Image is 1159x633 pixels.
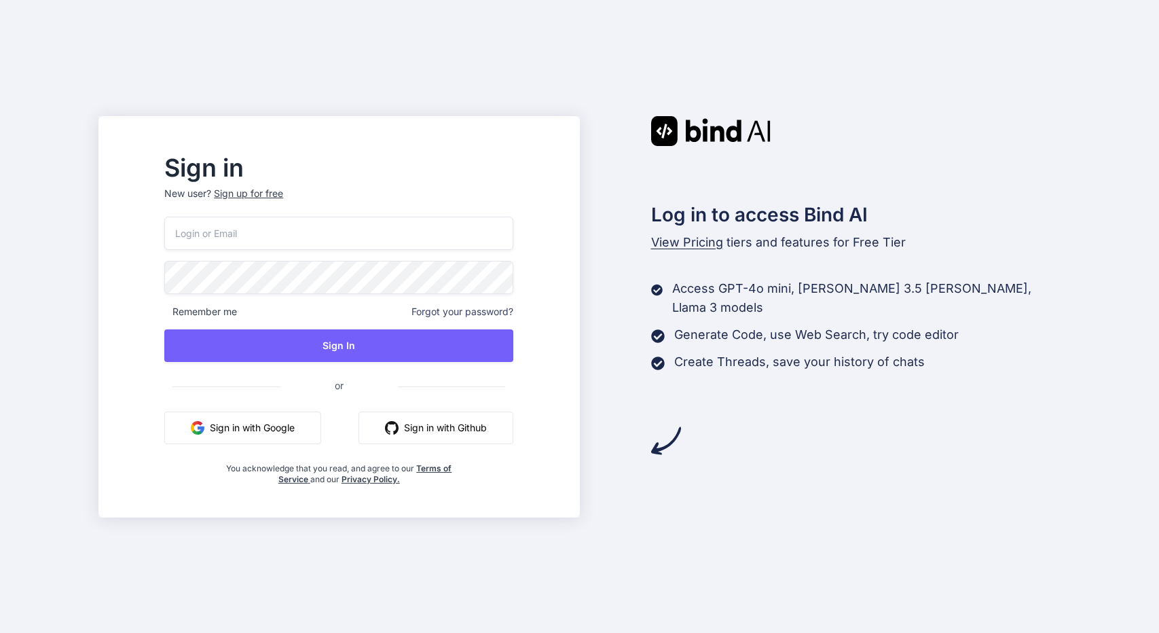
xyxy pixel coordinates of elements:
div: You acknowledge that you read, and agree to our and our [223,455,456,485]
p: tiers and features for Free Tier [651,233,1061,252]
button: Sign in with Google [164,412,321,444]
p: Generate Code, use Web Search, try code editor [674,325,959,344]
a: Terms of Service [278,463,452,484]
h2: Log in to access Bind AI [651,200,1061,229]
div: Sign up for free [214,187,283,200]
img: arrow [651,426,681,456]
p: New user? [164,187,513,217]
button: Sign In [164,329,513,362]
span: Forgot your password? [411,305,513,319]
p: Access GPT-4o mini, [PERSON_NAME] 3.5 [PERSON_NAME], Llama 3 models [672,279,1061,317]
button: Sign in with Github [358,412,513,444]
p: Create Threads, save your history of chats [674,352,925,372]
span: or [280,369,398,402]
span: View Pricing [651,235,723,249]
span: Remember me [164,305,237,319]
img: github [385,421,399,435]
h2: Sign in [164,157,513,179]
img: Bind AI logo [651,116,771,146]
a: Privacy Policy. [342,474,400,484]
img: google [191,421,204,435]
input: Login or Email [164,217,513,250]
